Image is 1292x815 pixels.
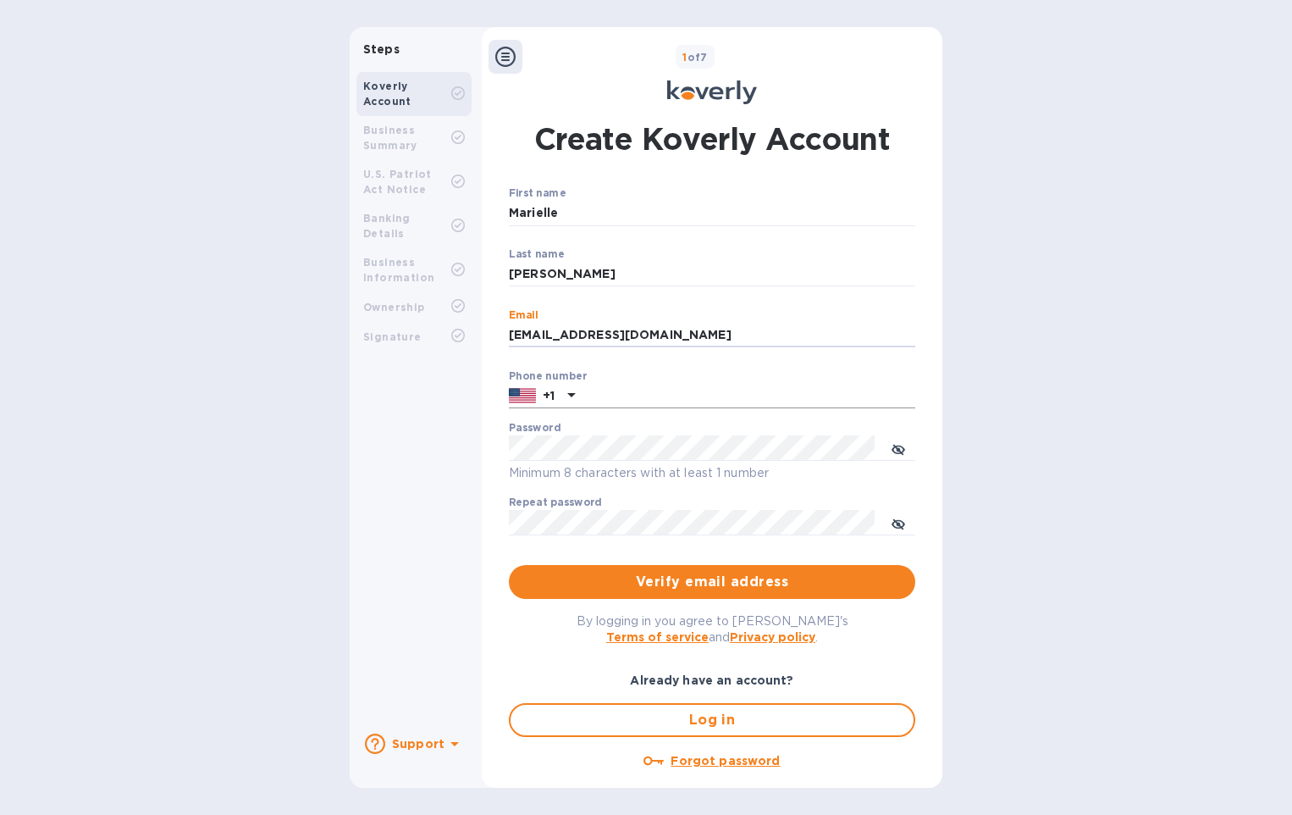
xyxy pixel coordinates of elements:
label: Email [509,310,538,320]
label: Password [509,424,560,434]
input: Enter your last name [509,262,915,287]
b: Signature [363,330,422,343]
p: +1 [543,387,555,404]
b: Koverly Account [363,80,411,108]
button: toggle password visibility [881,431,915,465]
b: of 7 [682,51,708,64]
input: Email [509,323,915,348]
button: Log in [509,703,915,737]
h1: Create Koverly Account [534,118,891,160]
b: Support [392,737,444,751]
button: toggle password visibility [881,506,915,540]
img: US [509,386,536,405]
span: Log in [524,710,900,730]
b: Steps [363,42,400,56]
input: Enter your first name [509,201,915,226]
b: Ownership [363,301,425,313]
b: Business Information [363,256,434,284]
a: Terms of service [606,630,709,644]
b: Business Summary [363,124,417,152]
p: Minimum 8 characters with at least 1 number [509,463,915,483]
span: Verify email address [522,572,902,592]
span: By logging in you agree to [PERSON_NAME]'s and . [577,614,848,644]
label: First name [509,189,566,199]
u: Forgot password [671,754,780,768]
a: Privacy policy [730,630,815,644]
button: Verify email address [509,565,915,599]
b: Banking Details [363,212,411,240]
b: Already have an account? [630,674,793,687]
b: U.S. Patriot Act Notice [363,168,432,196]
label: Last name [509,249,565,259]
label: Repeat password [509,498,602,508]
span: 1 [682,51,687,64]
label: Phone number [509,371,587,381]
